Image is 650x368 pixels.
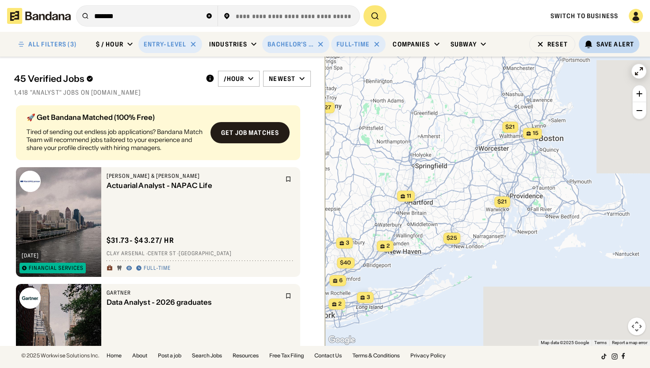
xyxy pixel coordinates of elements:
[22,253,39,258] div: [DATE]
[158,353,181,358] a: Post a job
[532,130,538,137] span: 15
[96,40,123,48] div: $ / hour
[268,40,314,48] div: Bachelor's Degree
[144,40,186,48] div: Entry-Level
[446,234,457,241] span: $25
[107,236,174,245] div: $ 31.73 - $43.27 / hr
[497,198,507,205] span: $21
[29,265,84,271] div: Financial Services
[14,88,311,96] div: 1,418 "analyst" jobs on [DOMAIN_NAME]
[339,277,343,284] span: 6
[541,340,589,345] span: Map data ©2025 Google
[338,300,342,308] span: 2
[14,73,199,84] div: 45 Verified Jobs
[269,75,295,83] div: Newest
[27,128,203,152] div: Tired of sending out endless job applications? Bandana Match Team will recommend jobs tailored to...
[367,294,370,301] span: 3
[612,340,647,345] a: Report a map error
[346,239,349,247] span: 3
[547,41,568,47] div: Reset
[27,114,203,121] div: 🚀 Get Bandana Matched (100% Free)
[505,123,515,130] span: $21
[407,192,411,200] span: 11
[107,250,295,257] div: Clay Arsenal · Center St · [GEOGRAPHIC_DATA]
[314,353,342,358] a: Contact Us
[192,353,222,358] a: Search Jobs
[107,298,280,307] div: Data Analyst - 2026 graduates
[209,40,247,48] div: Industries
[21,353,99,358] div: © 2025 Workwise Solutions Inc.
[386,242,390,250] span: 2
[107,172,280,180] div: [PERSON_NAME] & [PERSON_NAME]
[596,40,634,48] div: Save Alert
[19,287,41,309] img: Gartner logo
[107,353,122,358] a: Home
[107,181,280,190] div: Actuarial Analyst - NAPAC Life
[451,40,477,48] div: Subway
[352,353,400,358] a: Terms & Conditions
[551,12,618,20] a: Switch to Business
[321,104,331,111] span: $27
[19,171,41,192] img: Marsh & McLennan logo
[327,334,356,346] a: Open this area in Google Maps (opens a new window)
[594,340,607,345] a: Terms (opens in new tab)
[269,353,304,358] a: Free Tax Filing
[628,318,646,335] button: Map camera controls
[233,353,259,358] a: Resources
[327,334,356,346] img: Google
[410,353,446,358] a: Privacy Policy
[336,40,370,48] div: Full-time
[144,265,171,272] div: Full-time
[340,259,351,266] span: $40
[132,353,147,358] a: About
[28,41,76,47] div: ALL FILTERS (3)
[393,40,430,48] div: Companies
[14,102,311,346] div: grid
[224,75,245,83] div: /hour
[221,130,279,136] div: Get job matches
[7,8,71,24] img: Bandana logotype
[107,289,280,296] div: Gartner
